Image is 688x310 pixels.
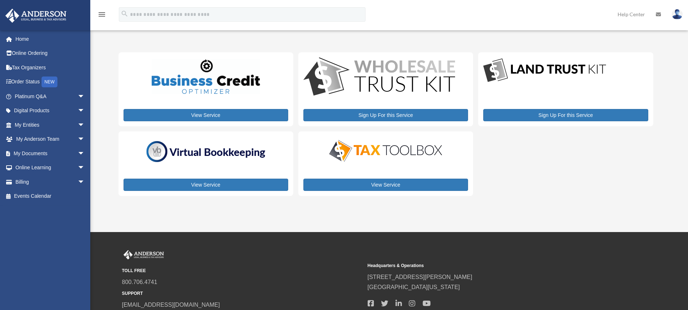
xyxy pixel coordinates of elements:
a: [STREET_ADDRESS][PERSON_NAME] [368,274,472,280]
a: Digital Productsarrow_drop_down [5,104,92,118]
a: Billingarrow_drop_down [5,175,96,189]
div: NEW [42,77,57,87]
small: TOLL FREE [122,267,363,275]
small: Headquarters & Operations [368,262,608,270]
a: menu [98,13,106,19]
a: [GEOGRAPHIC_DATA][US_STATE] [368,284,460,290]
a: Order StatusNEW [5,75,96,89]
img: WS-Trust-Kit-lgo-1.jpg [303,57,455,97]
span: arrow_drop_down [78,161,92,175]
a: View Service [303,179,468,191]
small: SUPPORT [122,290,363,297]
a: 800.706.4741 [122,279,157,285]
a: Tax Organizers [5,60,96,75]
a: Sign Up For this Service [483,109,648,121]
a: Home [5,32,96,46]
span: arrow_drop_down [78,104,92,118]
a: Platinum Q&Aarrow_drop_down [5,89,96,104]
a: My Entitiesarrow_drop_down [5,118,96,132]
img: LandTrust_lgo-1.jpg [483,57,606,84]
a: View Service [124,109,288,121]
span: arrow_drop_down [78,89,92,104]
i: search [121,10,129,18]
span: arrow_drop_down [78,175,92,189]
a: Online Learningarrow_drop_down [5,161,96,175]
span: arrow_drop_down [78,132,92,147]
a: Online Ordering [5,46,96,61]
a: [EMAIL_ADDRESS][DOMAIN_NAME] [122,302,220,308]
span: arrow_drop_down [78,118,92,132]
a: View Service [124,179,288,191]
i: menu [98,10,106,19]
a: Events Calendar [5,189,96,204]
span: arrow_drop_down [78,146,92,161]
img: Anderson Advisors Platinum Portal [3,9,69,23]
a: Sign Up For this Service [303,109,468,121]
img: User Pic [672,9,683,19]
a: My Documentsarrow_drop_down [5,146,96,161]
a: My Anderson Teamarrow_drop_down [5,132,96,147]
img: Anderson Advisors Platinum Portal [122,250,165,259]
